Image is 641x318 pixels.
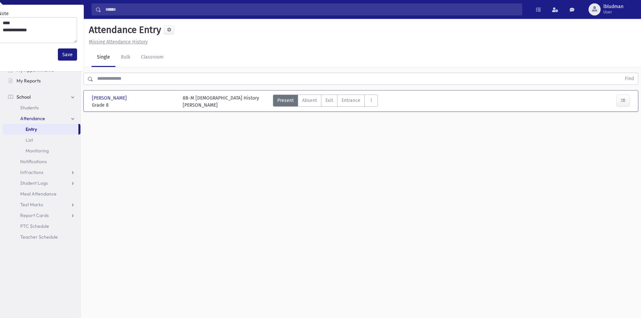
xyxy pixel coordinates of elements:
span: User [603,9,624,15]
div: AttTypes [273,95,378,109]
a: My Reports [3,75,80,86]
a: Teacher Schedule [3,232,80,242]
span: [PERSON_NAME] [92,95,128,102]
span: Grade 8 [92,102,176,109]
span: Entrance [342,97,360,104]
span: Exit [325,97,333,104]
a: School [3,92,80,102]
a: Bulk [115,48,136,67]
a: PTC Schedule [3,221,80,232]
a: Report Cards [3,210,80,221]
span: lbludman [603,4,624,9]
span: Meal Attendance [20,191,57,197]
span: List [26,137,33,143]
a: Students [3,102,80,113]
span: Present [277,97,294,104]
input: Search [101,3,522,15]
a: Missing Attendance History [86,39,148,45]
a: Meal Attendance [3,188,80,199]
a: Student Logs [3,178,80,188]
span: Student Logs [20,180,48,186]
a: List [3,135,80,145]
a: Single [92,48,115,67]
span: Attendance [20,115,45,121]
span: PTC Schedule [20,223,49,229]
h5: Attendance Entry [86,24,161,36]
button: Find [621,73,638,84]
span: Infractions [20,169,43,175]
span: Monitoring [26,148,49,154]
span: Absent [302,97,317,104]
span: Test Marks [20,202,43,208]
a: Entry [3,124,78,135]
span: Teacher Schedule [20,234,58,240]
a: Classroom [136,48,169,67]
div: 8B-M [DEMOGRAPHIC_DATA] History [PERSON_NAME] [183,95,259,109]
a: Notifications [3,156,80,167]
span: My Reports [16,78,41,84]
a: Attendance [3,113,80,124]
span: Students [20,105,39,111]
u: Missing Attendance History [89,39,148,45]
img: AdmirePro [5,3,44,16]
span: Entry [26,126,37,132]
span: Notifications [20,158,47,165]
span: Report Cards [20,212,49,218]
a: Monitoring [3,145,80,156]
span: School [16,94,31,100]
button: Save [58,48,77,61]
a: Test Marks [3,199,80,210]
a: Infractions [3,167,80,178]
